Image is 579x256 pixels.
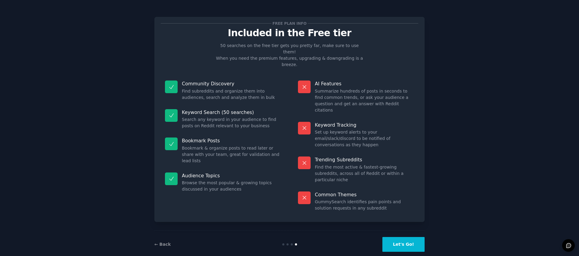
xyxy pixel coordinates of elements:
[154,242,171,247] a: ← Back
[315,191,414,198] p: Common Themes
[182,88,281,101] dd: Find subreddits and organize them into audiences, search and analyze them in bulk
[315,88,414,113] dd: Summarize hundreds of posts in seconds to find common trends, or ask your audience a question and...
[315,129,414,148] dd: Set up keyword alerts to your email/slack/discord to be notified of conversations as they happen
[182,137,281,144] p: Bookmark Posts
[315,81,414,87] p: AI Features
[315,156,414,163] p: Trending Subreddits
[382,237,425,252] button: Let's Go!
[182,109,281,115] p: Keyword Search (50 searches)
[315,199,414,211] dd: GummySearch identifies pain points and solution requests in any subreddit
[182,145,281,164] dd: Bookmark & organize posts to read later or share with your team, great for validation and lead lists
[182,81,281,87] p: Community Discovery
[214,43,365,68] p: 50 searches on the free tier gets you pretty far, make sure to use them! When you need the premiu...
[182,116,281,129] dd: Search any keyword in your audience to find posts on Reddit relevant to your business
[182,172,281,179] p: Audience Topics
[271,20,308,27] span: Free plan info
[161,28,418,38] p: Included in the Free tier
[182,180,281,192] dd: Browse the most popular & growing topics discussed in your audiences
[315,122,414,128] p: Keyword Tracking
[315,164,414,183] dd: Find the most active & fastest-growing subreddits, across all of Reddit or within a particular niche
